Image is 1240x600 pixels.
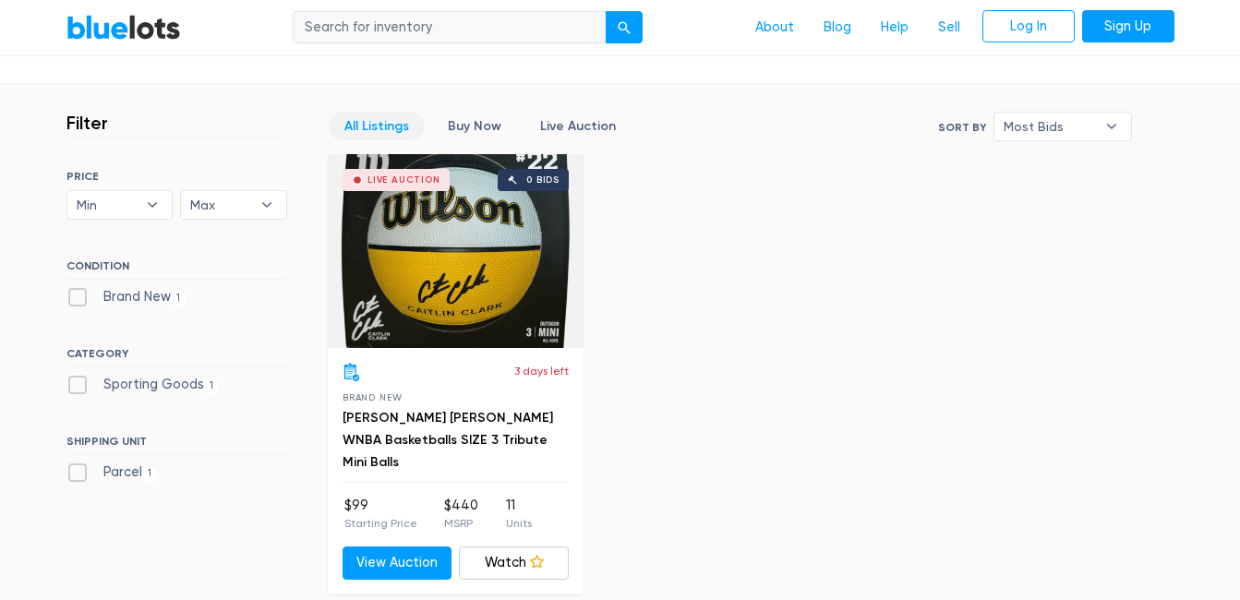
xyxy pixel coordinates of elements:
[526,175,560,185] div: 0 bids
[1082,10,1174,43] a: Sign Up
[343,392,403,402] span: Brand New
[329,112,425,140] a: All Listings
[506,496,532,533] li: 11
[66,14,181,41] a: BlueLots
[66,287,187,307] label: Brand New
[66,259,287,280] h6: CONDITION
[293,11,607,44] input: Search for inventory
[938,119,986,136] label: Sort By
[866,10,923,45] a: Help
[204,378,220,393] span: 1
[444,496,478,533] li: $440
[809,10,866,45] a: Blog
[514,363,569,379] p: 3 days left
[506,515,532,532] p: Units
[459,546,569,580] a: Watch
[171,291,187,306] span: 1
[66,375,220,395] label: Sporting Goods
[343,546,452,580] a: View Auction
[190,191,251,219] span: Max
[343,410,553,470] a: [PERSON_NAME] [PERSON_NAME] WNBA Basketballs SIZE 3 Tribute Mini Balls
[1092,113,1131,140] b: ▾
[923,10,975,45] a: Sell
[328,154,584,348] a: Live Auction 0 bids
[66,462,158,483] label: Parcel
[432,112,517,140] a: Buy Now
[77,191,138,219] span: Min
[66,112,108,134] h3: Filter
[982,10,1075,43] a: Log In
[66,347,287,367] h6: CATEGORY
[740,10,809,45] a: About
[1004,113,1096,140] span: Most Bids
[66,435,287,455] h6: SHIPPING UNIT
[524,112,632,140] a: Live Auction
[367,175,440,185] div: Live Auction
[344,496,417,533] li: $99
[133,191,172,219] b: ▾
[247,191,286,219] b: ▾
[66,170,287,183] h6: PRICE
[444,515,478,532] p: MSRP
[344,515,417,532] p: Starting Price
[142,466,158,481] span: 1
